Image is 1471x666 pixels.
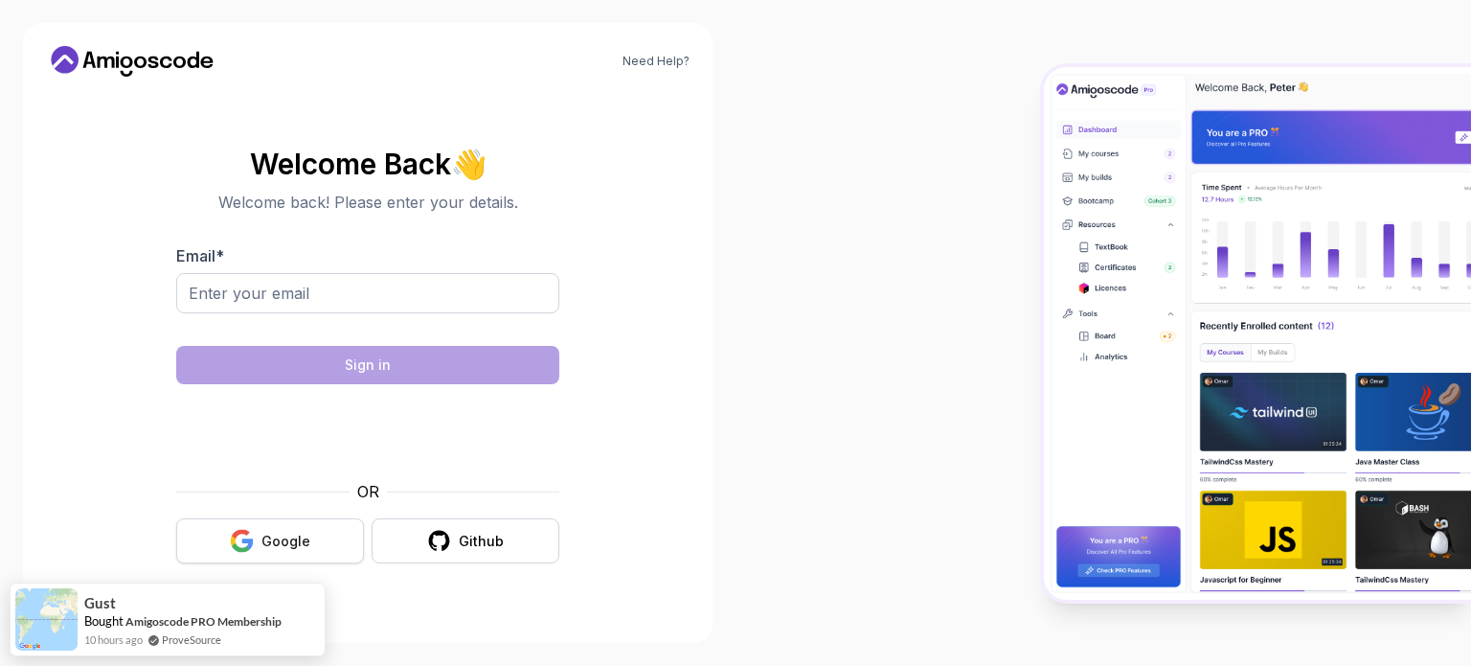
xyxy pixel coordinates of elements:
[459,532,504,551] div: Github
[1044,67,1471,600] img: Amigoscode Dashboard
[84,632,143,648] span: 10 hours ago
[162,632,221,648] a: ProveSource
[622,54,690,69] a: Need Help?
[372,518,559,563] button: Github
[261,532,310,551] div: Google
[345,356,391,375] div: Sign in
[176,246,224,265] label: Email *
[46,46,218,77] a: Home link
[223,396,512,469] iframe: Widget containing checkbox for hCaptcha security challenge
[176,191,559,214] p: Welcome back! Please enter your details.
[125,614,282,629] a: Amigoscode PRO Membership
[176,149,559,179] h2: Welcome Back
[176,273,559,313] input: Enter your email
[84,595,116,611] span: Gust
[15,588,78,651] img: provesource social proof notification image
[176,346,559,384] button: Sign in
[447,142,493,186] span: 👋
[84,613,124,629] span: Bought
[357,480,379,503] p: OR
[176,518,364,563] button: Google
